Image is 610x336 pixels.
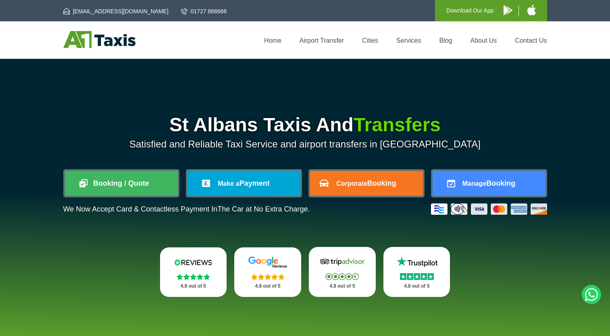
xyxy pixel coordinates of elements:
span: Corporate [336,180,367,187]
p: 4.8 out of 5 [243,281,292,291]
span: The Car at No Extra Charge. [217,205,310,213]
a: 01727 866666 [181,7,227,15]
img: Stars [325,273,359,280]
p: 4.8 out of 5 [392,281,441,291]
a: About Us [471,37,497,44]
a: [EMAIL_ADDRESS][DOMAIN_NAME] [63,7,169,15]
a: Home [264,37,281,44]
p: 4.8 out of 5 [318,281,367,291]
a: Tripadvisor Stars 4.8 out of 5 [309,247,376,297]
h1: St Albans Taxis And [63,115,547,135]
a: Reviews.io Stars 4.8 out of 5 [160,247,227,297]
p: Download Our App [446,6,494,16]
a: Blog [439,37,452,44]
img: Stars [251,274,285,280]
img: A1 Taxis Android App [504,5,512,15]
a: Trustpilot Stars 4.8 out of 5 [383,247,450,297]
p: We Now Accept Card & Contactless Payment In [63,205,310,214]
img: Credit And Debit Cards [431,203,547,215]
img: Reviews.io [169,256,217,268]
a: ManageBooking [433,171,545,196]
a: Google Stars 4.8 out of 5 [234,247,301,297]
a: Airport Transfer [300,37,344,44]
img: A1 Taxis St Albans LTD [63,31,135,48]
img: Tripadvisor [318,256,366,268]
img: Stars [177,274,210,280]
a: Make aPayment [187,171,300,196]
img: Stars [400,273,434,280]
a: Cities [362,37,378,44]
span: Make a [218,180,239,187]
img: A1 Taxis iPhone App [527,5,536,15]
span: Manage [462,180,487,187]
img: Trustpilot [393,256,441,268]
a: Contact Us [515,37,547,44]
p: Satisfied and Reliable Taxi Service and airport transfers in [GEOGRAPHIC_DATA] [63,139,547,150]
img: Google [244,256,292,268]
a: CorporateBooking [310,171,423,196]
span: Transfers [354,114,441,135]
p: 4.8 out of 5 [169,281,218,291]
a: Booking / Quote [65,171,178,196]
a: Services [396,37,421,44]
